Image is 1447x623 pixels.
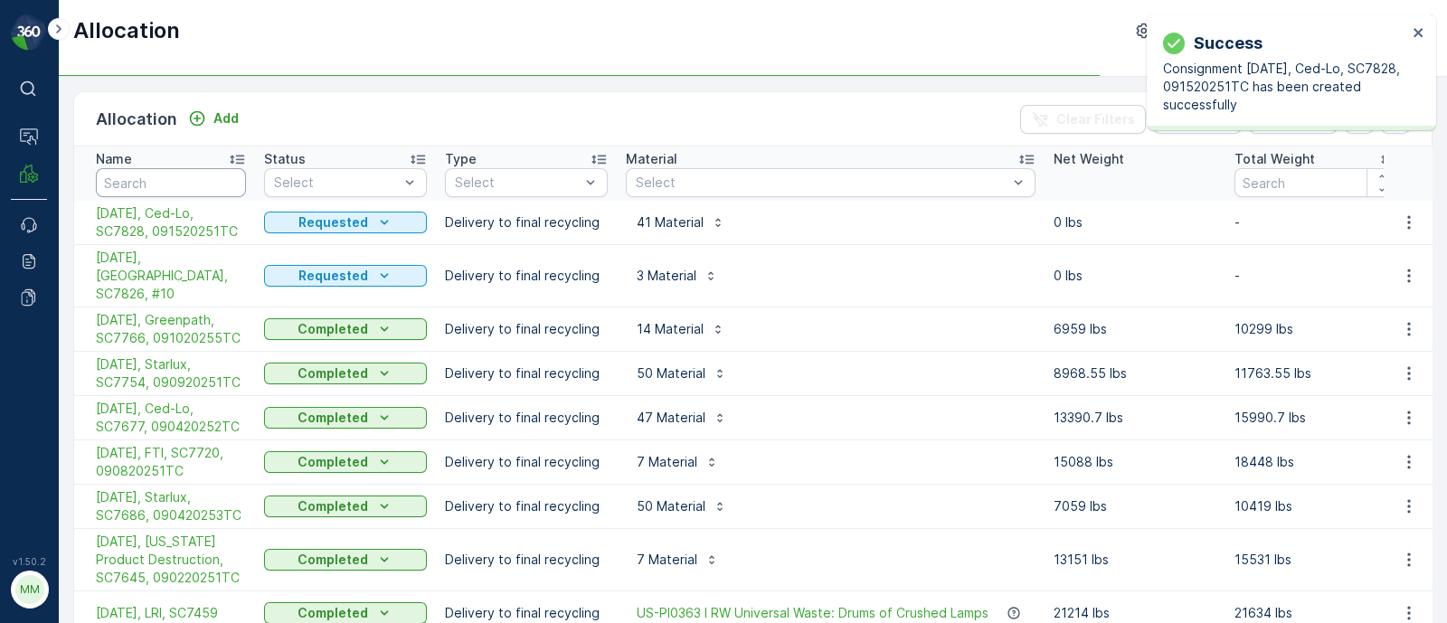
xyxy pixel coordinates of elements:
button: Completed [264,451,427,473]
p: 13151 lbs [1054,551,1216,569]
p: 7 Material [637,551,697,569]
button: Clear Filters [1020,105,1146,134]
p: 11763.55 lbs [1234,364,1397,382]
p: Delivery to final recycling [445,213,608,231]
a: 09/10/25, Starlux, SC7754, 090920251TC [96,355,246,392]
p: 21634 lbs [1234,604,1397,622]
p: Material [626,150,677,168]
a: 09/02/25, LRI, SC7459 [96,604,246,622]
p: Add [213,109,239,127]
p: 0 lbs [1054,267,1216,285]
p: Completed [298,551,368,569]
p: 13390.7 lbs [1054,409,1216,427]
a: 09/09/25, Ced-Lo, SC7677, 090420252TC [96,400,246,436]
span: v 1.50.2 [11,556,47,567]
p: 47 Material [637,409,705,427]
a: 9/5/2025, Starlux, SC7686, 090420253TC [96,488,246,524]
p: Success [1194,31,1263,56]
button: Completed [264,363,427,384]
button: 3 Material [626,261,729,290]
p: 21214 lbs [1054,604,1216,622]
p: Delivery to final recycling [445,453,608,471]
span: [DATE], FTI, SC7720, 090820251TC [96,444,246,480]
span: [DATE], Starlux, SC7754, 090920251TC [96,355,246,392]
p: Allocation [73,16,180,45]
p: Delivery to final recycling [445,551,608,569]
input: Search [96,168,246,197]
p: 8968.55 lbs [1054,364,1216,382]
button: 50 Material [626,492,738,521]
span: [DATE], [US_STATE] Product Destruction, SC7645, 090220251TC [96,533,246,587]
span: [DATE], Ced-Lo, SC7677, 090420252TC [96,400,246,436]
input: Search [1234,168,1397,197]
p: Delivery to final recycling [445,320,608,338]
p: 6959 lbs [1054,320,1216,338]
span: US-PI0363 I RW Universal Waste: Drums of Crushed Lamps [637,604,988,622]
p: Requested [298,267,368,285]
button: 14 Material [626,315,736,344]
p: Delivery to final recycling [445,267,608,285]
p: 10419 lbs [1234,497,1397,515]
p: Total Weight [1234,150,1315,168]
p: 50 Material [637,497,705,515]
p: Net Weight [1054,150,1124,168]
p: Name [96,150,132,168]
p: - [1234,213,1397,231]
button: 7 Material [626,448,730,477]
p: 0 lbs [1054,213,1216,231]
button: close [1413,25,1425,42]
p: Requested [298,213,368,231]
p: Delivery to final recycling [445,409,608,427]
button: Completed [264,496,427,517]
p: Delivery to final recycling [445,364,608,382]
a: 09/11/25, Greenpath, SC7766, 091020255TC [96,311,246,347]
div: MM [15,575,44,604]
p: Completed [298,497,368,515]
p: 15990.7 lbs [1234,409,1397,427]
a: 09/15/25, Mid America, SC7826, #10 [96,249,246,303]
a: 09/4/25, Arizona Product Destruction, SC7645, 090220251TC [96,533,246,587]
p: 14 Material [637,320,704,338]
p: - [1234,267,1397,285]
span: [DATE], [GEOGRAPHIC_DATA], SC7826, #10 [96,249,246,303]
p: 7059 lbs [1054,497,1216,515]
button: 50 Material [626,359,738,388]
span: [DATE], Starlux, SC7686, 090420253TC [96,488,246,524]
button: Completed [264,318,427,340]
p: Completed [298,604,368,622]
button: MM [11,571,47,609]
button: Add [181,108,246,129]
p: 15531 lbs [1234,551,1397,569]
p: 3 Material [637,267,696,285]
p: Completed [298,409,368,427]
a: 09/08/25, FTI, SC7720, 090820251TC [96,444,246,480]
p: 10299 lbs [1234,320,1397,338]
p: 18448 lbs [1234,453,1397,471]
p: Type [445,150,477,168]
button: Requested [264,265,427,287]
button: Requested [264,212,427,233]
p: Delivery to final recycling [445,497,608,515]
p: Completed [298,364,368,382]
p: 41 Material [637,213,704,231]
p: Completed [298,320,368,338]
p: Select [636,174,1007,192]
p: Status [264,150,306,168]
p: Select [455,174,580,192]
p: Consignment [DATE], Ced-Lo, SC7828, 091520251TC has been created successfully [1163,60,1407,114]
button: Completed [264,549,427,571]
span: [DATE], Greenpath, SC7766, 091020255TC [96,311,246,347]
p: 15088 lbs [1054,453,1216,471]
button: 41 Material [626,208,736,237]
p: Completed [298,453,368,471]
p: 50 Material [637,364,705,382]
p: Select [274,174,399,192]
span: [DATE], Ced-Lo, SC7828, 091520251TC [96,204,246,241]
button: Completed [264,407,427,429]
span: [DATE], LRI, SC7459 [96,604,246,622]
button: 47 Material [626,403,738,432]
a: 09/19/25, Ced-Lo, SC7828, 091520251TC [96,204,246,241]
button: 7 Material [626,545,730,574]
img: logo [11,14,47,51]
p: Allocation [96,107,177,132]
